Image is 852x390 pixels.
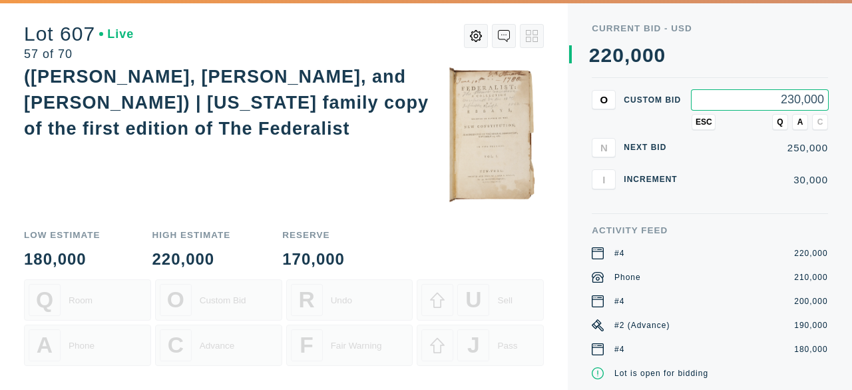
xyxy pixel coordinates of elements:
button: A [792,114,808,130]
div: , [624,45,630,245]
div: Lot 607 [24,24,134,44]
span: C [817,117,823,127]
button: CAdvance [155,325,282,366]
span: Q [36,287,53,313]
span: U [465,287,481,313]
div: Current Bid - USD [592,24,828,33]
div: 2 [589,45,601,65]
span: O [167,287,184,313]
span: O [600,94,608,105]
div: #4 [614,343,624,355]
div: 170,000 [282,251,345,267]
div: Lot is open for bidding [614,367,708,379]
div: 190,000 [795,319,828,331]
button: JPass [417,325,544,366]
div: Phone [614,271,641,283]
div: 200,000 [795,295,828,307]
span: R [299,287,315,313]
div: Custom bid [624,96,684,104]
div: 210,000 [795,271,828,283]
div: ([PERSON_NAME], [PERSON_NAME], and [PERSON_NAME]) | [US_STATE] family copy of the first edition o... [24,67,429,139]
span: ESC [696,117,712,127]
div: Custom Bid [200,295,246,305]
button: OCustom Bid [155,279,282,321]
div: Fair Warning [331,341,382,351]
div: 250,000 [692,143,828,153]
div: 2 [601,45,613,65]
div: 0 [654,45,666,65]
span: A [37,333,53,358]
div: Next Bid [624,143,684,151]
button: C [812,114,828,130]
div: Activity Feed [592,226,828,235]
button: APhone [24,325,151,366]
span: J [467,333,480,358]
button: USell [417,279,544,321]
button: RUndo [286,279,413,321]
div: 57 of 70 [24,48,134,60]
button: Q [772,114,788,130]
div: 180,000 [24,251,101,267]
button: ESC [692,114,716,130]
span: A [797,117,803,127]
div: Advance [200,341,235,351]
div: 0 [642,45,654,65]
div: Live [99,28,134,40]
div: High Estimate [152,231,230,240]
button: FFair Warning [286,325,413,366]
button: O [592,90,616,110]
button: N [592,138,616,158]
div: Pass [497,341,517,351]
div: 220,000 [795,247,828,259]
div: Undo [331,295,352,305]
div: 180,000 [795,343,828,355]
button: QRoom [24,279,151,321]
div: #4 [614,247,624,259]
div: 0 [630,45,642,65]
div: Room [69,295,93,305]
button: I [592,169,616,189]
span: I [602,174,605,185]
div: 0 [612,45,624,65]
div: Increment [624,175,684,183]
span: N [600,142,608,153]
div: 30,000 [692,175,828,185]
div: Reserve [282,231,345,240]
div: #2 (Advance) [614,319,670,331]
div: Low Estimate [24,231,101,240]
div: Phone [69,341,95,351]
span: C [168,333,184,358]
div: Sell [497,295,513,305]
span: F [300,333,314,358]
div: #4 [614,295,624,307]
span: Q [777,117,783,127]
div: 220,000 [152,251,230,267]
